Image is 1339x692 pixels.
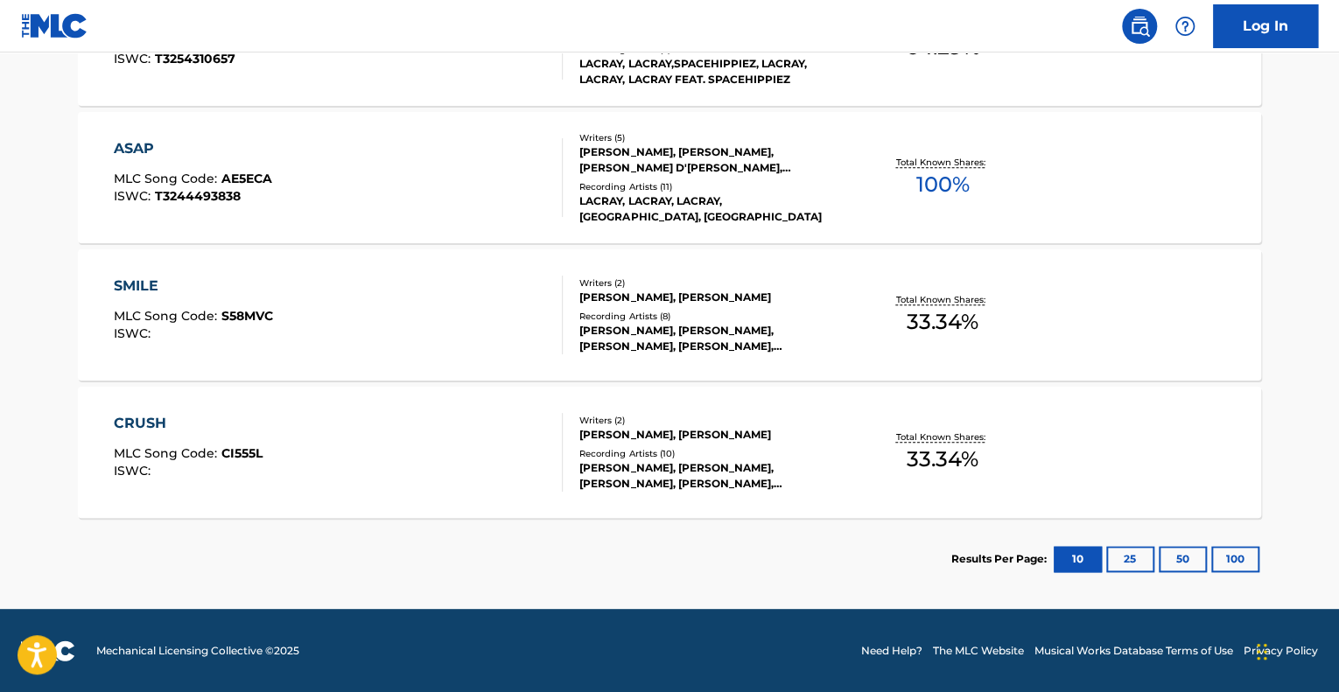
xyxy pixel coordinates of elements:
a: The MLC Website [933,643,1024,659]
div: [PERSON_NAME], [PERSON_NAME], [PERSON_NAME] D'[PERSON_NAME], [PERSON_NAME], [PERSON_NAME] [579,144,844,176]
span: 33.34 % [907,306,978,338]
div: Drag [1257,626,1267,678]
span: T3244493838 [155,188,241,204]
div: Help [1167,9,1202,44]
div: [PERSON_NAME], [PERSON_NAME], [PERSON_NAME], [PERSON_NAME], [PERSON_NAME] [579,460,844,492]
img: help [1174,16,1195,37]
span: 100 % [915,169,969,200]
div: Recording Artists ( 10 ) [579,447,844,460]
a: Need Help? [861,643,922,659]
p: Results Per Page: [951,551,1051,567]
div: Writers ( 2 ) [579,276,844,290]
div: ASAP [114,138,272,159]
span: Mechanical Licensing Collective © 2025 [96,643,299,659]
span: ISWC : [114,188,155,204]
span: ISWC : [114,463,155,479]
img: search [1129,16,1150,37]
span: MLC Song Code : [114,308,221,324]
div: SMILE [114,276,273,297]
div: Recording Artists ( 8 ) [579,310,844,323]
a: SMILEMLC Song Code:S58MVCISWC:Writers (2)[PERSON_NAME], [PERSON_NAME]Recording Artists (8)[PERSON... [78,249,1261,381]
button: 25 [1106,546,1154,572]
span: S58MVC [221,308,273,324]
p: Total Known Shares: [895,430,989,444]
span: ISWC : [114,51,155,66]
a: Musical Works Database Terms of Use [1034,643,1233,659]
p: Total Known Shares: [895,293,989,306]
div: Writers ( 2 ) [579,414,844,427]
a: CRUSHMLC Song Code:CI555LISWC:Writers (2)[PERSON_NAME], [PERSON_NAME]Recording Artists (10)[PERSO... [78,387,1261,518]
span: MLC Song Code : [114,445,221,461]
div: CRUSH [114,413,263,434]
iframe: Chat Widget [1251,608,1339,692]
div: LACRAY, LACRAY,SPACEHIPPIEZ, LACRAY, LACRAY, LACRAY FEAT. SPACEHIPPIEZ [579,56,844,87]
img: logo [21,640,75,661]
a: Privacy Policy [1244,643,1318,659]
span: MLC Song Code : [114,171,221,186]
a: ASAPMLC Song Code:AE5ECAISWC:T3244493838Writers (5)[PERSON_NAME], [PERSON_NAME], [PERSON_NAME] D'... [78,112,1261,243]
span: T3254310657 [155,51,235,66]
button: 100 [1211,546,1259,572]
div: LACRAY, LACRAY, LACRAY, [GEOGRAPHIC_DATA], [GEOGRAPHIC_DATA] [579,193,844,225]
div: [PERSON_NAME], [PERSON_NAME], [PERSON_NAME], [PERSON_NAME], [PERSON_NAME] [579,323,844,354]
button: 50 [1159,546,1207,572]
span: CI555L [221,445,263,461]
p: Total Known Shares: [895,156,989,169]
div: [PERSON_NAME], [PERSON_NAME] [579,427,844,443]
img: MLC Logo [21,13,88,38]
a: Public Search [1122,9,1157,44]
div: Recording Artists ( 11 ) [579,180,844,193]
span: AE5ECA [221,171,272,186]
div: Writers ( 5 ) [579,131,844,144]
a: Log In [1213,4,1318,48]
div: [PERSON_NAME], [PERSON_NAME] [579,290,844,305]
span: 33.34 % [907,444,978,475]
span: ISWC : [114,325,155,341]
button: 10 [1054,546,1102,572]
